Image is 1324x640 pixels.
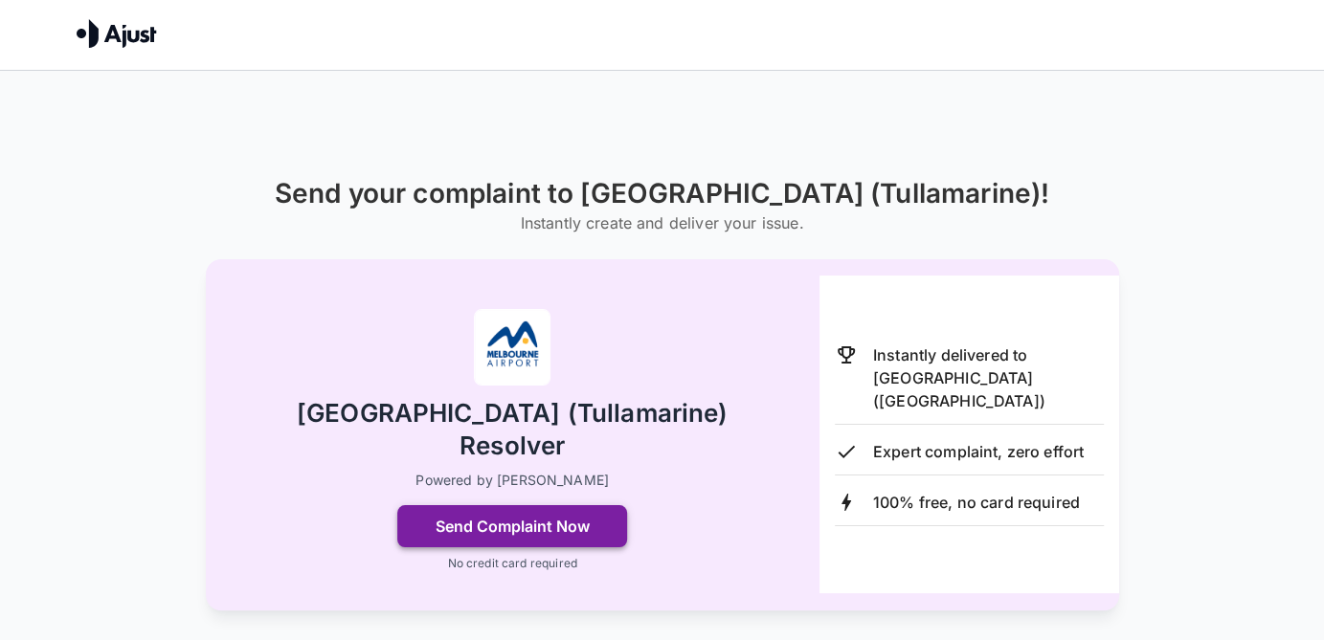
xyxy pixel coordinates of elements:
[873,343,1104,412] p: Instantly delivered to [GEOGRAPHIC_DATA] ([GEOGRAPHIC_DATA])
[77,19,157,48] img: Ajust
[447,555,576,572] p: No credit card required
[873,440,1084,463] p: Expert complaint, zero effort
[873,491,1080,514] p: 100% free, no card required
[397,505,627,547] button: Send Complaint Now
[244,397,781,463] h2: [GEOGRAPHIC_DATA] (Tullamarine) Resolver
[474,309,550,386] img: Melbourne Airport (Tullamarine)
[275,210,1049,236] h6: Instantly create and deliver your issue.
[275,178,1049,210] h1: Send your complaint to [GEOGRAPHIC_DATA] (Tullamarine)!
[415,471,609,490] p: Powered by [PERSON_NAME]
